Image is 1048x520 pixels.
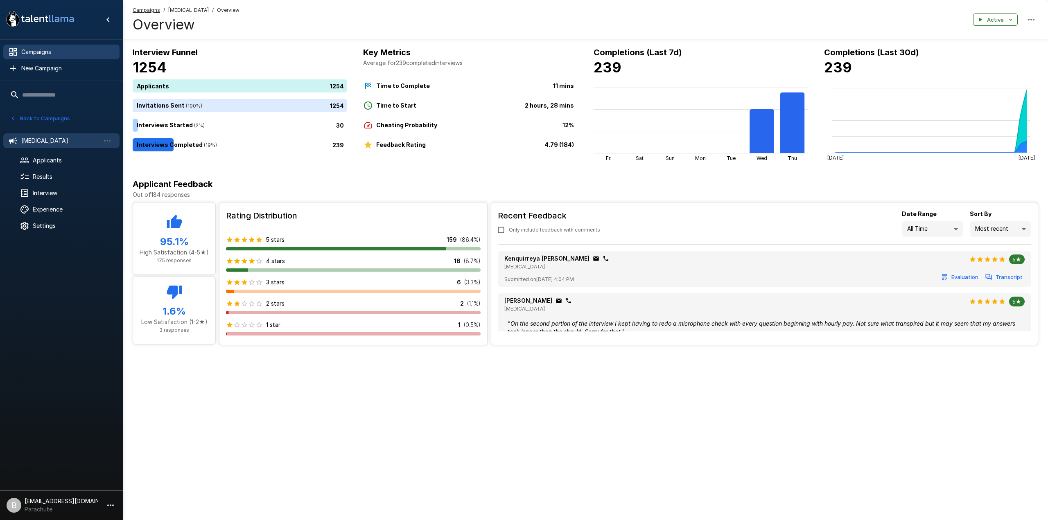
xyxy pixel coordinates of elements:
[133,179,212,189] b: Applicant Feedback
[332,140,344,149] p: 239
[504,306,545,312] span: [MEDICAL_DATA]
[133,59,167,76] b: 1254
[159,327,189,333] span: 3 responses
[133,47,198,57] b: Interview Funnel
[464,257,481,265] p: ( 8.7 %)
[133,16,239,33] h4: Overview
[140,305,209,318] h5: 1.6 %
[226,209,481,222] h6: Rating Distribution
[902,221,963,237] div: All Time
[970,210,992,217] b: Sort By
[824,59,852,76] b: 239
[824,47,919,57] b: Completions (Last 30d)
[212,6,214,14] span: /
[1019,155,1035,161] tspan: [DATE]
[603,255,609,262] div: Click to copy
[447,236,457,244] p: 159
[266,299,285,308] p: 2 stars
[594,47,682,57] b: Completions (Last 7d)
[504,263,545,270] span: [MEDICAL_DATA]
[970,221,1031,237] div: Most recent
[504,275,574,284] span: Submitted on [DATE] 4:04 PM
[376,102,416,109] b: Time to Start
[376,122,437,128] b: Cheating Probability
[556,297,562,304] div: Click to copy
[902,210,937,217] b: Date Range
[336,121,344,129] p: 30
[460,236,481,244] p: ( 86.4 %)
[504,316,1025,339] div: " On the second portion of the interview I kept having to redo a microphone check with every ques...
[157,257,192,263] span: 175 responses
[467,299,481,308] p: ( 1.1 %)
[594,59,621,76] b: 239
[544,141,574,148] b: 4.79 (184)
[498,209,607,222] h6: Recent Feedback
[565,297,572,304] div: Click to copy
[163,6,165,14] span: /
[727,155,736,161] tspan: Tue
[525,102,574,109] b: 2 hours, 28 mins
[266,257,285,265] p: 4 stars
[504,297,552,305] p: [PERSON_NAME]
[266,278,285,286] p: 3 stars
[363,59,577,67] p: Average for 239 completed interviews
[636,155,644,161] tspan: Sat
[593,255,599,262] div: Click to copy
[788,155,797,161] tspan: Thu
[330,81,344,90] p: 1254
[464,278,481,286] p: ( 3.3 %)
[1009,298,1025,305] span: 5★
[984,271,1025,284] button: Transcript
[140,235,209,248] h5: 95.1 %
[460,299,464,308] p: 2
[1009,256,1025,263] span: 5★
[168,6,209,14] span: [MEDICAL_DATA]
[504,254,589,263] p: Kenquirreya [PERSON_NAME]
[666,155,675,161] tspan: Sun
[458,321,461,329] p: 1
[757,155,767,161] tspan: Wed
[363,47,411,57] b: Key Metrics
[454,257,461,265] p: 16
[330,101,344,110] p: 1254
[696,155,706,161] tspan: Mon
[464,321,481,329] p: ( 0.5 %)
[457,278,461,286] p: 6
[606,155,612,161] tspan: Fri
[973,14,1018,26] button: Active
[266,321,280,329] p: 1 star
[217,6,239,14] span: Overview
[266,236,285,244] p: 5 stars
[140,318,209,326] p: Low Satisfaction (1-2★)
[376,141,426,148] b: Feedback Rating
[133,7,160,13] u: Campaigns
[827,155,844,161] tspan: [DATE]
[376,82,430,89] b: Time to Complete
[509,226,600,234] span: Only include feedback with comments
[140,248,209,257] p: High Satisfaction (4-5★)
[133,191,1038,199] p: Out of 184 responses
[562,122,574,128] b: 12%
[553,82,574,89] b: 11 mins
[940,271,980,284] button: Evaluation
